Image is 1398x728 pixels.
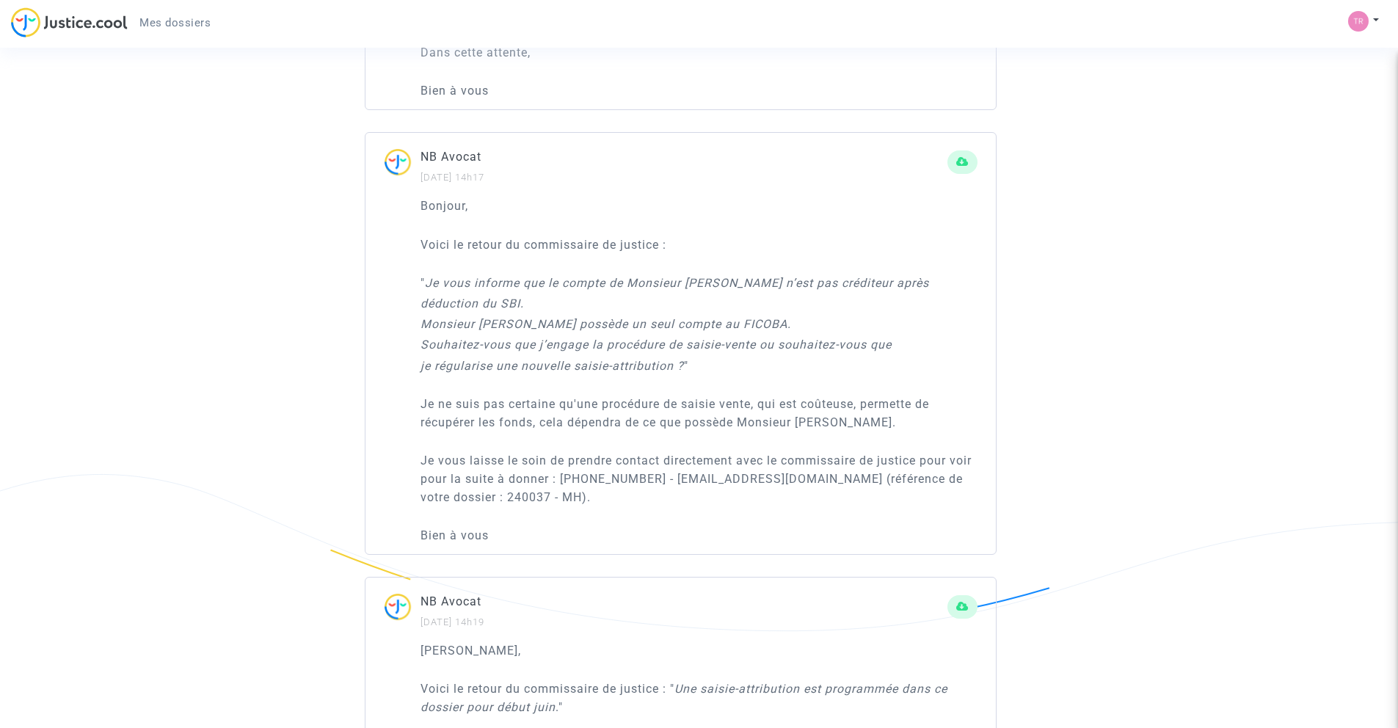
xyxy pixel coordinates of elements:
[421,592,947,611] p: NB Avocat
[421,680,977,716] p: Voici le retour du commissaire de justice : " ."
[384,592,421,630] img: ...
[1348,11,1369,32] img: f2e6b6e7b4e7dada8f4b61251bb48399
[421,451,977,506] p: Je vous laisse le soin de prendre contact directement avec le commissaire de justice pour voir po...
[421,81,977,100] p: Bien à vous
[421,616,484,627] small: [DATE] 14h19
[384,148,421,185] img: ...
[421,682,947,714] i: Une saisie-attribution est programmée dans ce dossier pour début juin
[11,7,128,37] img: jc-logo.svg
[139,16,211,29] span: Mes dossiers
[421,43,977,62] p: Dans cette attente,
[421,338,892,352] i: Souhaitez-vous que j’engage la procédure de saisie-vente ou souhaitez-vous que
[421,296,524,310] i: déduction du SBI.
[421,236,977,254] p: Voici le retour du commissaire de justice :
[421,526,977,545] p: Bien à vous
[421,172,484,183] small: [DATE] 14h17
[421,395,977,432] p: Je ne suis pas certaine qu'une procédure de saisie vente, qui est coûteuse, permette de récupérer...
[425,276,929,290] i: Je vous informe que le compte de Monsieur [PERSON_NAME] n’est pas créditeur après
[421,359,684,373] i: je régularise une nouvelle saisie-attribution ?
[421,148,947,166] p: NB Avocat
[128,12,222,34] a: Mes dossiers
[421,274,977,292] p: "
[421,197,977,215] p: Bonjour,
[421,317,791,331] i: Monsieur [PERSON_NAME] possède un seul compte au FICOBA.
[421,357,977,375] p: "
[421,641,977,660] p: [PERSON_NAME],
